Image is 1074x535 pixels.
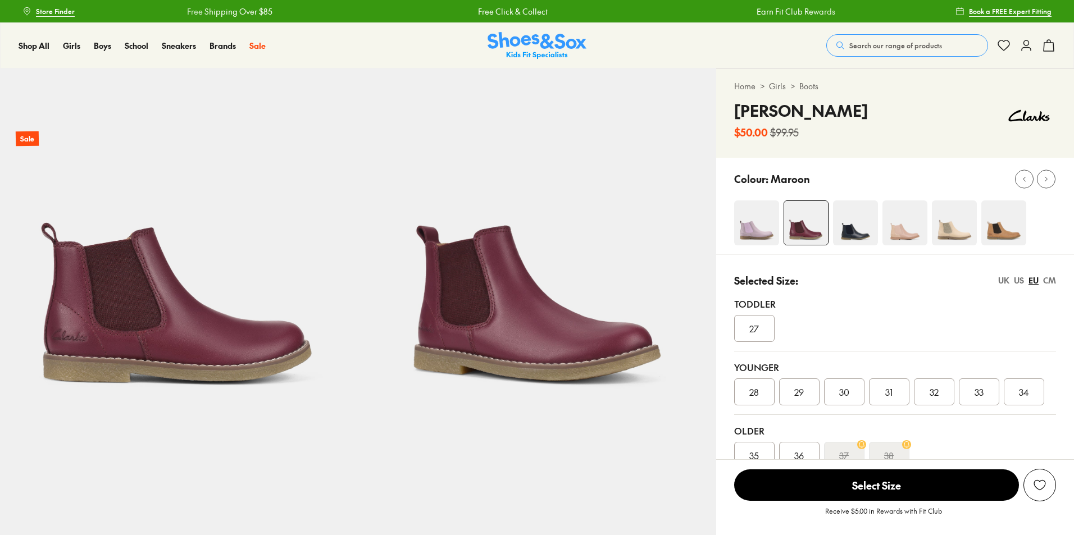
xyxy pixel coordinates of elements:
[185,6,271,17] a: Free Shipping Over $85
[799,80,818,92] a: Boots
[63,40,80,51] span: Girls
[998,275,1009,286] div: UK
[769,80,786,92] a: Girls
[36,6,75,16] span: Store Finder
[969,6,1052,16] span: Book a FREE Expert Fitting
[210,40,236,51] span: Brands
[249,40,266,51] span: Sale
[749,322,759,335] span: 27
[734,360,1056,374] div: Younger
[794,385,804,399] span: 29
[734,125,768,140] b: $50.00
[1043,275,1056,286] div: CM
[22,1,75,21] a: Store Finder
[125,40,148,51] span: School
[882,200,927,245] img: 4-487537_1
[249,40,266,52] a: Sale
[884,449,894,462] s: 38
[1002,99,1056,132] img: Vendor logo
[1029,275,1039,286] div: EU
[770,125,799,140] s: $99.95
[849,40,942,51] span: Search our range of products
[1019,385,1029,399] span: 34
[162,40,196,51] span: Sneakers
[930,385,939,399] span: 32
[826,34,988,57] button: Search our range of products
[734,424,1056,437] div: Older
[16,131,39,147] p: Sale
[94,40,111,51] span: Boys
[839,385,849,399] span: 30
[734,80,756,92] a: Home
[734,469,1019,501] span: Select Size
[19,40,49,51] span: Shop All
[839,449,849,462] s: 37
[734,469,1019,501] button: Select Size
[734,297,1056,310] div: Toddler
[162,40,196,52] a: Sneakers
[488,32,586,60] img: SNS_Logo_Responsive.svg
[955,1,1052,21] a: Book a FREE Expert Fitting
[734,200,779,245] img: 4-546904_1
[975,385,984,399] span: 33
[794,449,804,462] span: 36
[63,40,80,52] a: Girls
[932,200,977,245] img: 4-545925_1
[125,40,148,52] a: School
[885,385,893,399] span: 31
[749,449,759,462] span: 35
[734,273,798,288] p: Selected Size:
[734,80,1056,92] div: > >
[210,40,236,52] a: Brands
[734,171,768,186] p: Colour:
[825,506,942,526] p: Receive $5.00 in Rewards with Fit Club
[981,200,1026,245] img: 4-368845_1
[755,6,834,17] a: Earn Fit Club Rewards
[488,32,586,60] a: Shoes & Sox
[734,99,868,122] h4: [PERSON_NAME]
[1023,469,1056,501] button: Add to Wishlist
[749,385,759,399] span: 28
[19,40,49,52] a: Shop All
[833,200,878,245] img: 4-482268_1
[1014,275,1024,286] div: US
[476,6,546,17] a: Free Click & Collect
[784,201,828,245] img: 4-546909_1
[94,40,111,52] a: Boys
[771,171,810,186] p: Maroon
[358,68,716,426] img: 5-546910_1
